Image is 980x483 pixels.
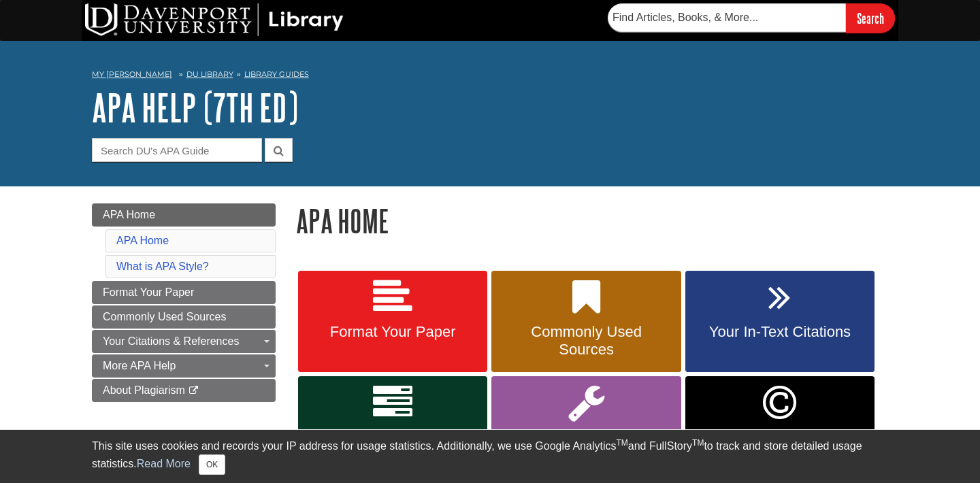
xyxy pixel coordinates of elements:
[92,305,276,329] a: Commonly Used Sources
[491,376,681,480] a: More APA Help
[298,271,487,373] a: Format Your Paper
[491,271,681,373] a: Commonly Used Sources
[188,386,199,395] i: This link opens in a new window
[103,286,194,298] span: Format Your Paper
[308,323,477,341] span: Format Your Paper
[608,3,895,33] form: Searches DU Library's articles, books, and more
[92,330,276,353] a: Your Citations & References
[685,376,875,480] a: Link opens in new window
[92,438,888,475] div: This site uses cookies and records your IP address for usage statistics. Additionally, we use Goo...
[103,360,176,371] span: More APA Help
[608,3,846,32] input: Find Articles, Books, & More...
[103,209,155,220] span: APA Home
[244,69,309,79] a: Library Guides
[92,203,276,227] a: APA Home
[199,454,225,475] button: Close
[846,3,895,33] input: Search
[92,69,172,80] a: My [PERSON_NAME]
[186,69,233,79] a: DU Library
[85,3,344,36] img: DU Library
[502,323,670,359] span: Commonly Used Sources
[298,376,487,480] a: Your Reference List
[92,86,298,129] a: APA Help (7th Ed)
[116,235,169,246] a: APA Home
[103,335,239,347] span: Your Citations & References
[685,271,875,373] a: Your In-Text Citations
[92,138,262,162] input: Search DU's APA Guide
[616,438,627,448] sup: TM
[92,379,276,402] a: About Plagiarism
[92,354,276,378] a: More APA Help
[103,384,185,396] span: About Plagiarism
[92,281,276,304] a: Format Your Paper
[92,65,888,87] nav: breadcrumb
[296,203,888,238] h1: APA Home
[137,458,191,469] a: Read More
[103,311,226,322] span: Commonly Used Sources
[696,323,864,341] span: Your In-Text Citations
[116,261,209,272] a: What is APA Style?
[692,438,704,448] sup: TM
